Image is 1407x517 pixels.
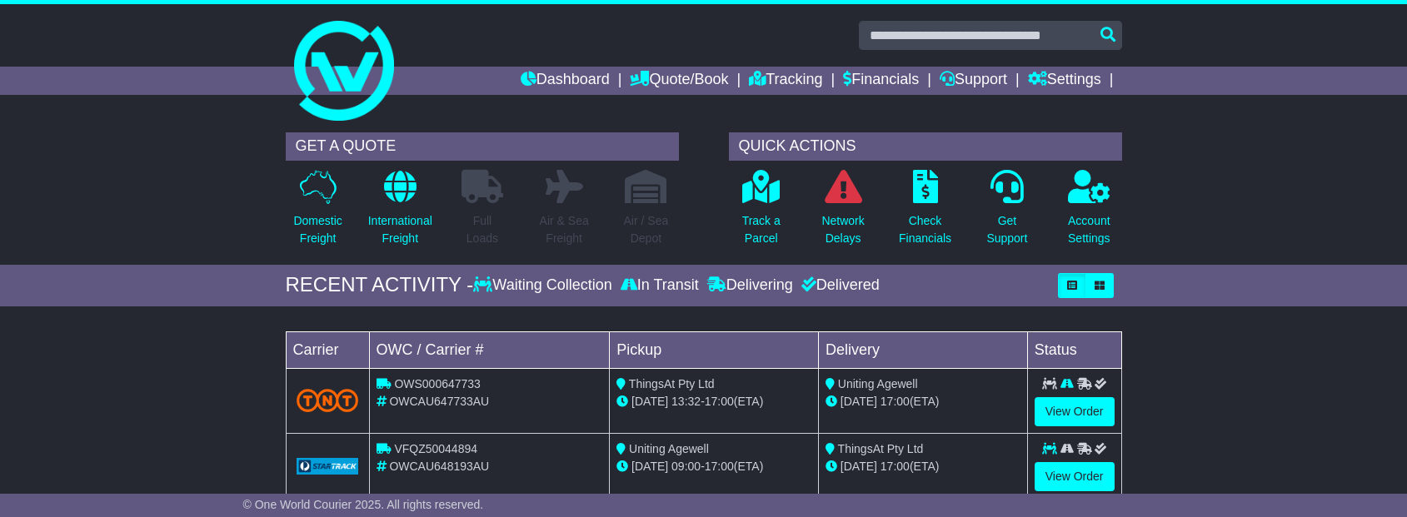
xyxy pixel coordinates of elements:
[1068,212,1110,247] p: Account Settings
[616,393,811,410] div: - (ETA)
[1035,397,1115,426] a: View Order
[297,458,359,475] img: GetCarrierServiceLogo
[616,458,811,475] div: - (ETA)
[389,395,489,408] span: OWCAU647733AU
[729,132,1122,161] div: QUICK ACTIONS
[881,460,910,473] span: 17:00
[749,67,822,95] a: Tracking
[297,389,359,411] img: TNT_Domestic.png
[624,212,669,247] p: Air / Sea Depot
[838,442,924,455] span: ThingsAt Pty Ltd
[703,276,797,295] div: Delivering
[367,169,433,256] a: InternationalFreight
[838,377,918,390] span: Uniting Agewell
[705,395,734,408] span: 17:00
[841,395,877,408] span: [DATE]
[631,395,668,408] span: [DATE]
[986,212,1027,247] p: Get Support
[797,276,880,295] div: Delivered
[826,458,1020,475] div: (ETA)
[881,395,910,408] span: 17:00
[540,212,589,247] p: Air & Sea Freight
[368,212,432,247] p: International Freight
[521,67,610,95] a: Dashboard
[940,67,1007,95] a: Support
[899,212,951,247] p: Check Financials
[286,331,369,368] td: Carrier
[841,460,877,473] span: [DATE]
[286,132,679,161] div: GET A QUOTE
[818,331,1027,368] td: Delivery
[1035,462,1115,491] a: View Order
[292,169,342,256] a: DomesticFreight
[671,395,701,408] span: 13:32
[1027,331,1121,368] td: Status
[286,273,474,297] div: RECENT ACTIVITY -
[630,67,728,95] a: Quote/Book
[705,460,734,473] span: 17:00
[821,212,864,247] p: Network Delays
[631,460,668,473] span: [DATE]
[843,67,919,95] a: Financials
[293,212,342,247] p: Domestic Freight
[629,442,709,455] span: Uniting Agewell
[369,331,610,368] td: OWC / Carrier #
[1067,169,1111,256] a: AccountSettings
[629,377,715,390] span: ThingsAt Pty Ltd
[394,442,477,455] span: VFQZ50044894
[389,460,489,473] span: OWCAU648193AU
[462,212,503,247] p: Full Loads
[671,460,701,473] span: 09:00
[243,498,484,511] span: © One World Courier 2025. All rights reserved.
[394,377,481,390] span: OWS000647733
[985,169,1028,256] a: GetSupport
[742,212,781,247] p: Track a Parcel
[821,169,865,256] a: NetworkDelays
[1028,67,1101,95] a: Settings
[826,393,1020,410] div: (ETA)
[898,169,952,256] a: CheckFinancials
[741,169,781,256] a: Track aParcel
[616,276,703,295] div: In Transit
[473,276,616,295] div: Waiting Collection
[610,331,819,368] td: Pickup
